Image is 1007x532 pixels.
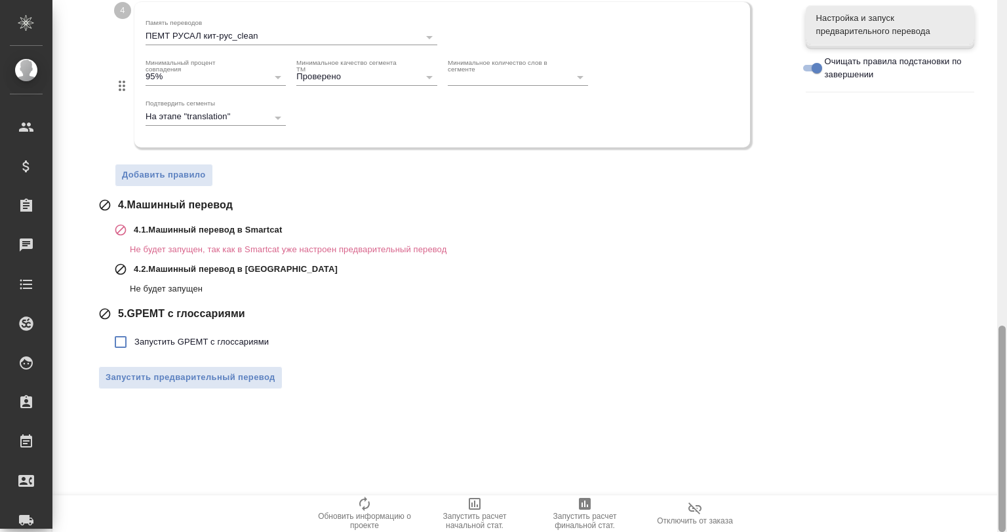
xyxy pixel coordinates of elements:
button: Запустить расчет финальной стат. [530,495,640,532]
span: Запустить расчет начальной стат. [427,512,522,530]
label: Минимальное количество слов в сегменте [448,60,553,73]
span: 5 . GPEMT с глоссариями [118,306,245,322]
span: Добавить правило [122,168,206,183]
p: 4 . 1 . Машинный перевод в Smartcat [134,223,282,237]
div: Настройка и запуск предварительного перевода [806,5,974,45]
p: Не будет запущен [130,282,786,295]
svg: Этап не будет запущен [98,199,111,212]
label: Минимальное качество сегмента TM [296,60,402,73]
button: Добавить правило [115,164,213,187]
span: Запустить GPEMT с глоссариями [134,335,269,349]
span: Настройка и запуск предварительного перевода [816,12,964,38]
svg: Невозможно запустить этап [114,223,127,237]
p: Не будет запущен, так как в Smartcat уже настроен предварительный перевод [130,243,786,256]
label: Минимальный процент совпадения [146,60,251,73]
p: 4 . 2 . Машинный перевод в [GEOGRAPHIC_DATA] [134,263,338,276]
svg: Этап не будет запущен [114,263,127,276]
label: Память переводов [146,19,202,26]
button: Обновить информацию о проекте [309,495,420,532]
button: Запустить расчет начальной стат. [420,495,530,532]
span: 4 . Машинный перевод [118,197,233,213]
label: Подтвердить сегменты [146,100,215,106]
p: 4 [120,4,125,17]
button: Запустить предварительный перевод [98,366,283,389]
span: Обновить информацию о проекте [317,512,412,530]
svg: Этап не будет запущен [98,307,111,320]
span: Запустить предварительный перевод [106,370,275,385]
button: Отключить от заказа [640,495,750,532]
span: Запустить расчет финальной стат. [538,512,632,530]
span: Очищать правила подстановки по завершении [825,55,964,81]
span: Отключить от заказа [657,516,733,525]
